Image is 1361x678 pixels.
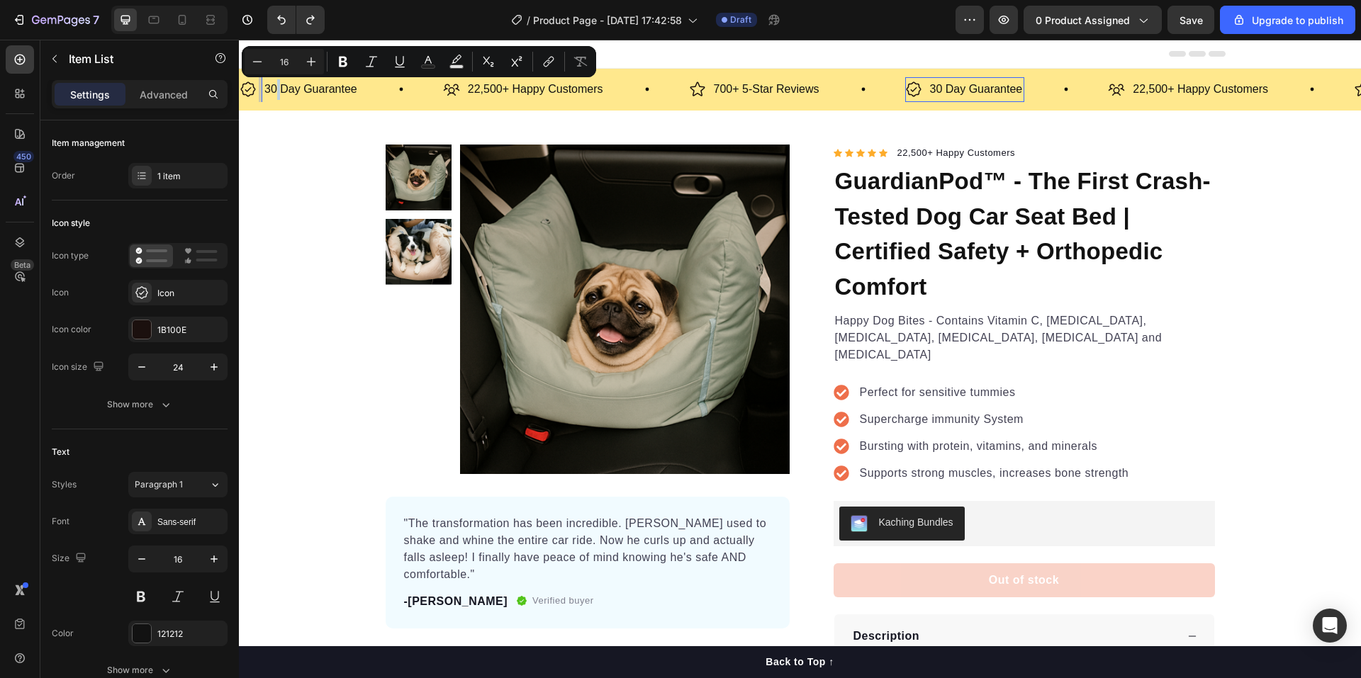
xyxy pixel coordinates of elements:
[527,13,530,28] span: /
[11,259,34,271] div: Beta
[157,628,224,640] div: 121212
[52,323,91,336] div: Icon color
[128,472,228,497] button: Paragraph 1
[164,474,534,545] div: Rich Text Editor. Editing area: main
[69,50,189,67] p: Item List
[52,169,75,182] div: Order
[93,11,99,28] p: 7
[894,40,1029,60] p: 22,500+ Happy Customers
[730,13,751,26] span: Draft
[52,217,90,230] div: Icon style
[242,46,596,77] div: Editor contextual toolbar
[140,87,188,102] p: Advanced
[640,475,715,490] div: Kaching Bundles
[165,553,269,570] p: -[PERSON_NAME]
[239,40,1361,678] iframe: Design area
[600,467,726,501] button: Kaching Bundles
[621,371,890,388] p: Supercharge immunity System
[165,475,532,543] p: "The transformation has been incredible. [PERSON_NAME] used to shake and whine the entire car rid...
[52,392,228,417] button: Show more
[107,663,173,677] div: Show more
[164,552,271,572] div: Rich Text Editor. Editing area: main
[52,249,89,262] div: Icon type
[595,524,976,558] button: Out of stock
[1313,609,1347,643] div: Open Intercom Messenger
[52,286,69,299] div: Icon
[595,123,976,266] h1: GuardianPod™ - The First Crash-Tested Dog Car Seat Bed | Certified Safety + Orthopedic Comfort
[157,516,224,529] div: Sans-serif
[52,627,74,640] div: Color
[619,423,892,444] div: Rich Text Editor. Editing area: main
[52,549,89,568] div: Size
[1220,6,1355,34] button: Upgrade to publish
[6,6,106,34] button: 7
[621,425,890,442] p: Supports strong muscles, increases bone strength
[157,170,224,183] div: 1 item
[1024,6,1162,34] button: 0 product assigned
[621,344,890,361] p: Perfect for sensitive tummies
[52,515,69,528] div: Font
[691,40,784,60] p: 30 Day Guarantee
[533,13,682,28] span: Product Page - [DATE] 17:42:58
[596,273,975,324] p: Happy Dog Bites - Contains Vitamin C, [MEDICAL_DATA], [MEDICAL_DATA], [MEDICAL_DATA], [MEDICAL_DA...
[135,478,183,491] span: Paragraph 1
[475,40,581,60] p: 700+ 5-Star Reviews
[619,342,892,363] div: Rich Text Editor. Editing area: main
[157,287,224,300] div: Icon
[107,397,173,412] div: Show more
[527,615,595,630] div: Back to Top ↑
[1180,14,1203,26] span: Save
[1167,6,1214,34] button: Save
[293,554,355,568] p: Verified buyer
[52,446,69,458] div: Text
[615,588,681,605] p: Description
[750,532,820,549] div: Out of stock
[621,398,890,415] p: Bursting with protein, vitamins, and minerals
[52,478,77,491] div: Styles
[619,396,892,417] div: Rich Text Editor. Editing area: main
[659,106,777,120] p: 22,500+ Happy Customers
[267,6,325,34] div: Undo/Redo
[52,358,107,377] div: Icon size
[619,369,892,390] div: Rich Text Editor. Editing area: main
[157,324,224,337] div: 1B100E
[13,151,34,162] div: 450
[1036,13,1130,28] span: 0 product assigned
[657,105,778,122] div: Rich Text Editor. Editing area: main
[70,87,110,102] p: Settings
[612,475,629,492] img: KachingBundles.png
[1232,13,1343,28] div: Upgrade to publish
[52,137,125,149] div: Item management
